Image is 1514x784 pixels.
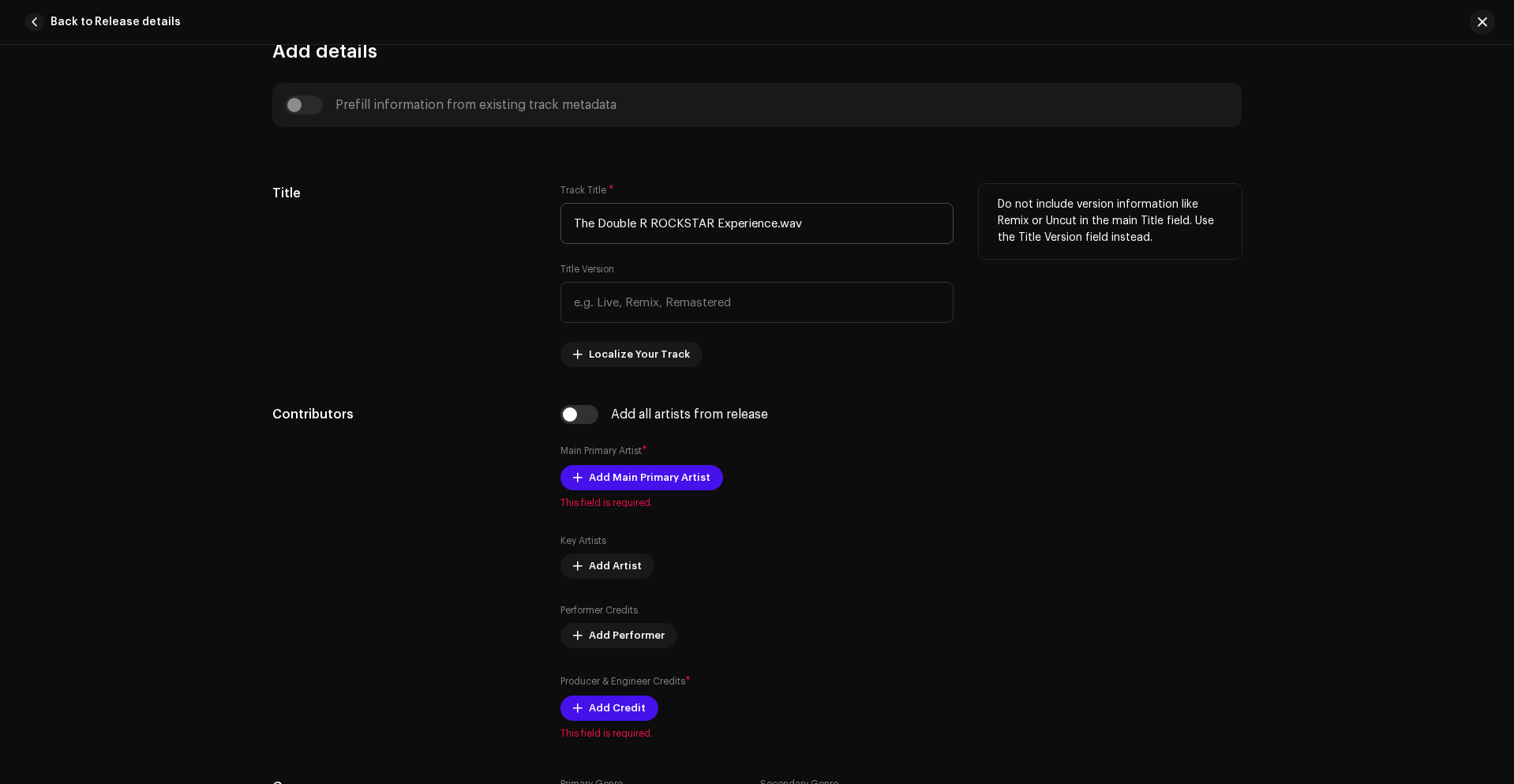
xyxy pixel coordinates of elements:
[560,535,606,547] label: Key Artists
[560,184,614,197] label: Track Title
[560,342,703,367] button: Localize Your Track
[560,465,723,490] button: Add Main Primary Artist
[589,339,690,370] span: Localize Your Track
[589,692,646,724] span: Add Credit
[560,604,638,617] label: Performer Credits
[589,550,642,582] span: Add Artist
[589,620,665,651] span: Add Performer
[560,696,658,721] button: Add Credit
[560,497,954,509] span: This field is required.
[611,408,768,421] div: Add all artists from release
[560,263,614,276] label: Title Version
[560,446,642,456] small: Main Primary Artist
[589,462,710,493] span: Add Main Primary Artist
[560,677,685,686] small: Producer & Engineer Credits
[560,203,954,244] input: Enter the name of the track
[560,553,654,579] button: Add Artist
[560,727,954,740] span: This field is required.
[272,184,535,203] h5: Title
[998,197,1223,246] p: Do not include version information like Remix or Uncut in the main Title field. Use the Title Ver...
[272,405,535,424] h5: Contributors
[272,39,1242,64] h3: Add details
[560,282,954,323] input: e.g. Live, Remix, Remastered
[560,623,677,648] button: Add Performer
